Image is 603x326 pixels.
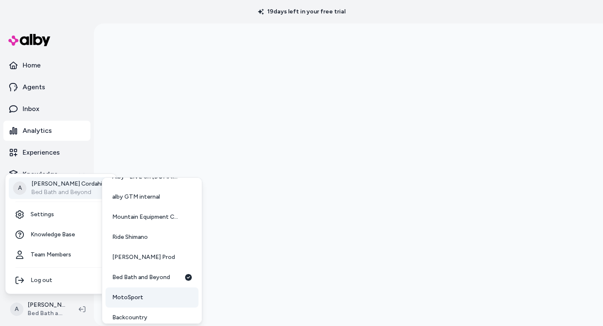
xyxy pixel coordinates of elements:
span: Bed Bath and Beyond [112,273,170,282]
p: Bed Bath and Beyond [31,188,102,197]
span: alby GTM internal [112,193,160,201]
span: A [13,181,26,195]
span: Ride Shimano [112,233,148,241]
span: MotoSport [112,293,143,302]
p: [PERSON_NAME] Cordahi [31,180,102,188]
span: [PERSON_NAME] Prod [112,253,175,261]
span: Mountain Equipment Company [112,213,181,221]
span: Knowledge Base [31,230,75,239]
a: Settings [9,204,113,225]
a: Team Members [9,245,113,265]
div: Log out [9,270,113,290]
span: Backcountry [112,313,147,322]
